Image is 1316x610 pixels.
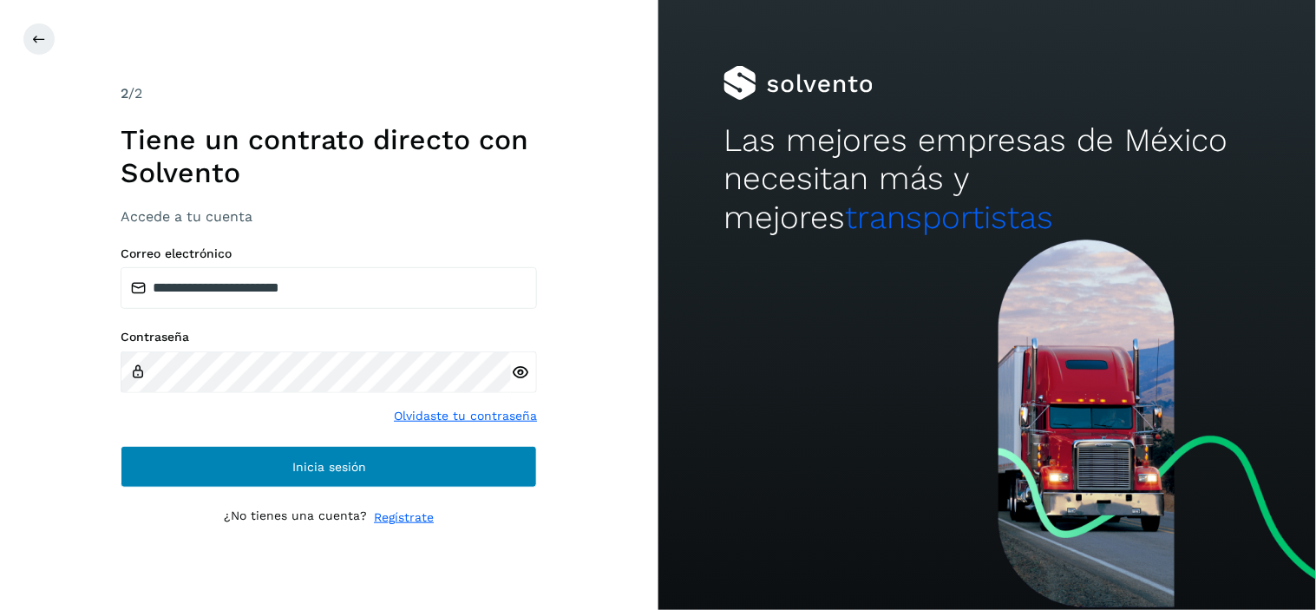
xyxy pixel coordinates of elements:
[723,121,1250,237] h2: Las mejores empresas de México necesitan más y mejores
[121,123,537,190] h1: Tiene un contrato directo con Solvento
[121,246,537,261] label: Correo electrónico
[121,446,537,488] button: Inicia sesión
[121,330,537,344] label: Contraseña
[394,407,537,425] a: Olvidaste tu contraseña
[121,208,537,225] h3: Accede a tu cuenta
[292,461,366,473] span: Inicia sesión
[374,508,434,527] a: Regístrate
[121,85,128,102] span: 2
[121,83,537,104] div: /2
[224,508,367,527] p: ¿No tienes una cuenta?
[845,199,1053,236] span: transportistas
